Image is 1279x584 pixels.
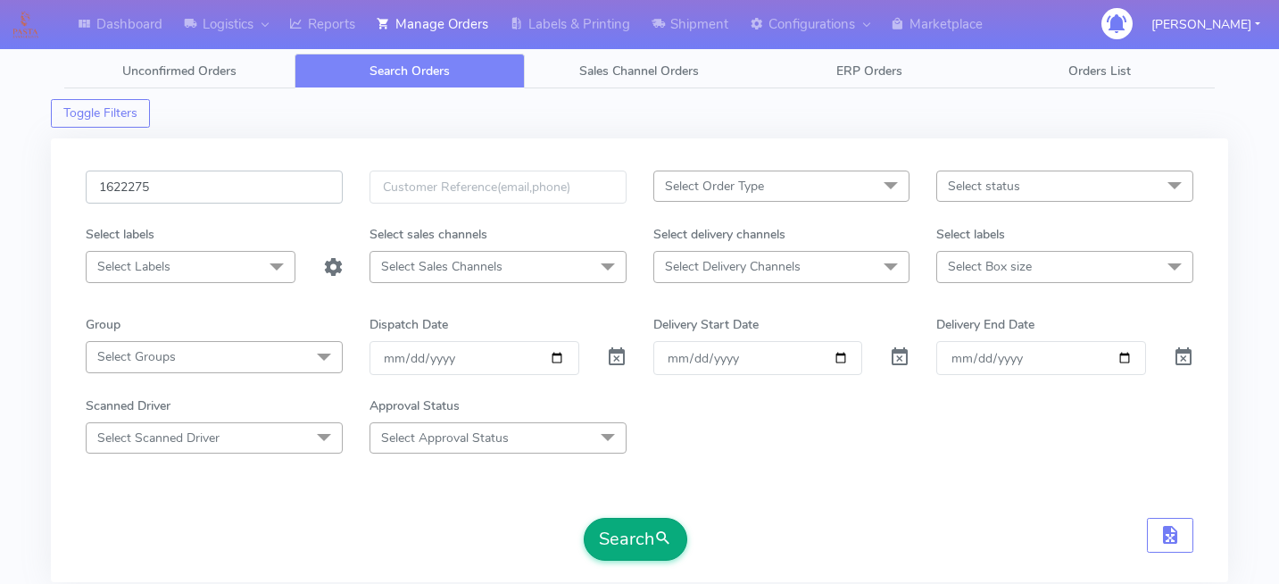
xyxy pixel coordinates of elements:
label: Group [86,315,120,334]
span: Sales Channel Orders [579,63,699,79]
span: Select Groups [97,348,176,365]
label: Delivery Start Date [653,315,759,334]
ul: Tabs [64,54,1215,88]
span: Select Scanned Driver [97,430,220,446]
label: Select labels [936,225,1005,244]
span: Select status [948,178,1020,195]
span: Select Delivery Channels [665,258,801,275]
label: Scanned Driver [86,396,170,415]
label: Delivery End Date [936,315,1034,334]
span: Select Box size [948,258,1032,275]
span: Select Order Type [665,178,764,195]
span: Orders List [1068,63,1131,79]
label: Dispatch Date [370,315,448,334]
input: Customer Reference(email,phone) [370,171,627,204]
label: Approval Status [370,396,460,415]
label: Select sales channels [370,225,487,244]
span: Select Sales Channels [381,258,502,275]
span: Search Orders [370,63,450,79]
label: Select delivery channels [653,225,785,244]
span: Select Approval Status [381,430,509,446]
span: Unconfirmed Orders [122,63,237,79]
span: ERP Orders [836,63,902,79]
label: Select labels [86,225,154,244]
input: Order Id [86,171,343,204]
button: Toggle Filters [51,99,150,128]
button: Search [584,518,687,561]
span: Select Labels [97,258,170,275]
button: [PERSON_NAME] [1138,6,1274,43]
